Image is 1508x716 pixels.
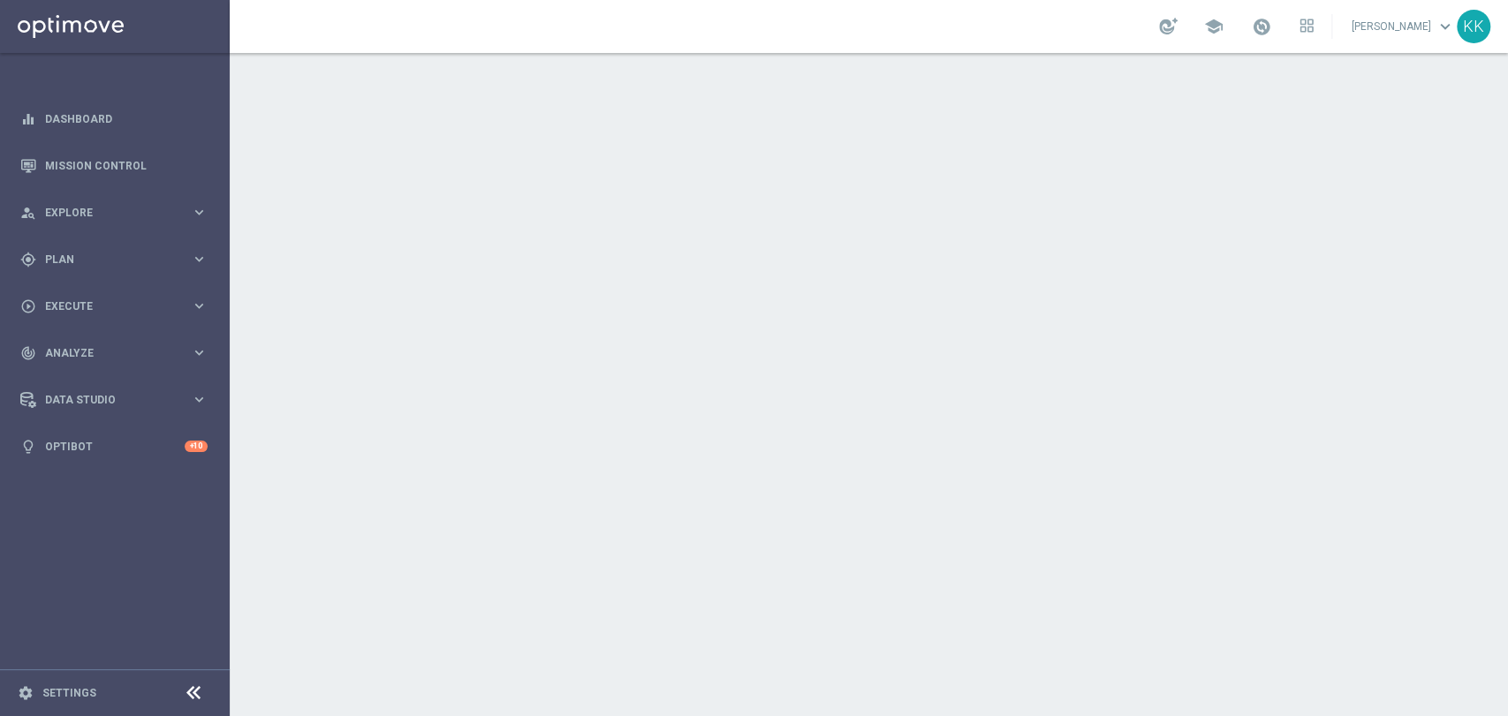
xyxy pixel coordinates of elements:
[191,204,208,221] i: keyboard_arrow_right
[185,441,208,452] div: +10
[19,252,208,267] button: gps_fixed Plan keyboard_arrow_right
[20,439,36,455] i: lightbulb
[20,345,36,361] i: track_changes
[20,345,191,361] div: Analyze
[20,298,36,314] i: play_circle_outline
[45,207,191,218] span: Explore
[1204,17,1224,36] span: school
[19,206,208,220] button: person_search Explore keyboard_arrow_right
[20,423,208,470] div: Optibot
[45,301,191,312] span: Execute
[19,440,208,454] button: lightbulb Optibot +10
[18,685,34,701] i: settings
[20,205,191,221] div: Explore
[42,688,96,698] a: Settings
[191,298,208,314] i: keyboard_arrow_right
[19,299,208,313] button: play_circle_outline Execute keyboard_arrow_right
[45,348,191,358] span: Analyze
[20,252,191,268] div: Plan
[20,252,36,268] i: gps_fixed
[45,254,191,265] span: Plan
[20,298,191,314] div: Execute
[19,393,208,407] button: Data Studio keyboard_arrow_right
[45,395,191,405] span: Data Studio
[20,205,36,221] i: person_search
[191,391,208,408] i: keyboard_arrow_right
[20,95,208,142] div: Dashboard
[45,95,208,142] a: Dashboard
[1457,10,1490,43] div: KK
[19,112,208,126] button: equalizer Dashboard
[45,423,185,470] a: Optibot
[191,251,208,268] i: keyboard_arrow_right
[19,346,208,360] button: track_changes Analyze keyboard_arrow_right
[191,344,208,361] i: keyboard_arrow_right
[20,111,36,127] i: equalizer
[20,392,191,408] div: Data Studio
[20,142,208,189] div: Mission Control
[1436,17,1455,36] span: keyboard_arrow_down
[45,142,208,189] a: Mission Control
[1350,13,1457,40] a: [PERSON_NAME]keyboard_arrow_down
[19,159,208,173] button: Mission Control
